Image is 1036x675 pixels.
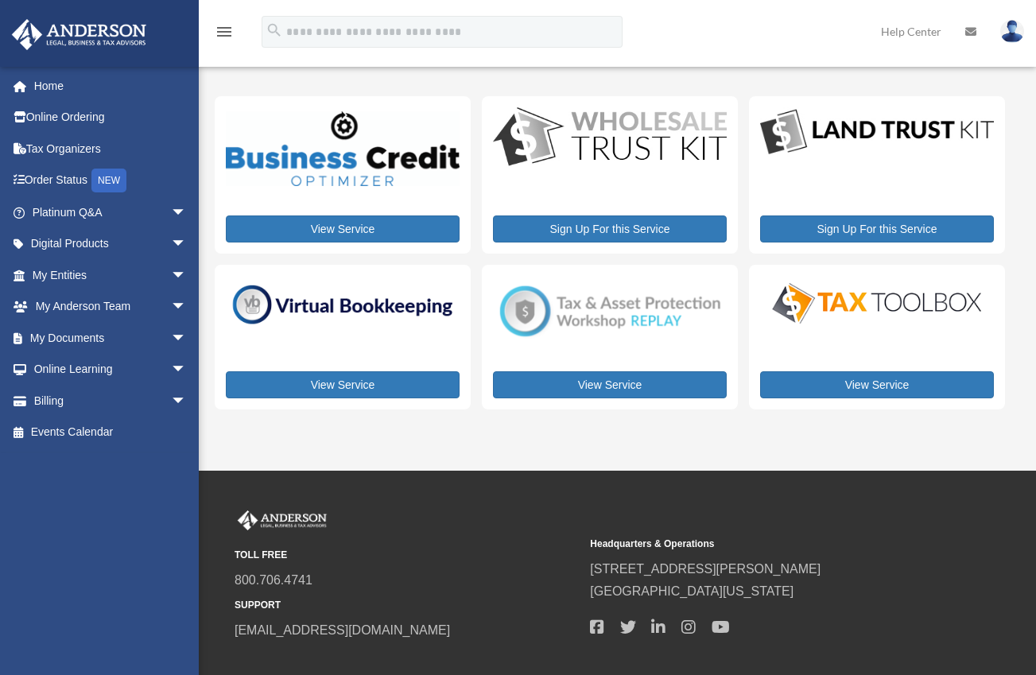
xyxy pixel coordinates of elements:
a: View Service [760,371,994,398]
a: My Entitiesarrow_drop_down [11,259,211,291]
img: User Pic [1000,20,1024,43]
a: 800.706.4741 [235,573,312,587]
small: Headquarters & Operations [590,536,934,553]
a: menu [215,28,234,41]
small: SUPPORT [235,597,579,614]
small: TOLL FREE [235,547,579,564]
a: View Service [226,371,460,398]
a: My Anderson Teamarrow_drop_down [11,291,211,323]
a: My Documentsarrow_drop_down [11,322,211,354]
a: Online Learningarrow_drop_down [11,354,211,386]
a: Events Calendar [11,417,211,448]
span: arrow_drop_down [171,228,203,261]
span: arrow_drop_down [171,259,203,292]
a: Billingarrow_drop_down [11,385,211,417]
a: Sign Up For this Service [493,215,727,242]
img: Anderson Advisors Platinum Portal [7,19,151,50]
span: arrow_drop_down [171,385,203,417]
i: search [266,21,283,39]
img: WS-Trust-Kit-lgo-1.jpg [493,107,727,169]
a: View Service [226,215,460,242]
a: Tax Organizers [11,133,211,165]
img: Anderson Advisors Platinum Portal [235,510,330,531]
img: LandTrust_lgo-1.jpg [760,107,994,157]
div: NEW [91,169,126,192]
a: [STREET_ADDRESS][PERSON_NAME] [590,562,821,576]
a: Digital Productsarrow_drop_down [11,228,203,260]
span: arrow_drop_down [171,291,203,324]
span: arrow_drop_down [171,322,203,355]
a: [EMAIL_ADDRESS][DOMAIN_NAME] [235,623,450,637]
a: Home [11,70,211,102]
span: arrow_drop_down [171,354,203,386]
a: Order StatusNEW [11,165,211,197]
a: View Service [493,371,727,398]
a: Sign Up For this Service [760,215,994,242]
a: Online Ordering [11,102,211,134]
i: menu [215,22,234,41]
a: [GEOGRAPHIC_DATA][US_STATE] [590,584,793,598]
span: arrow_drop_down [171,196,203,229]
a: Platinum Q&Aarrow_drop_down [11,196,211,228]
